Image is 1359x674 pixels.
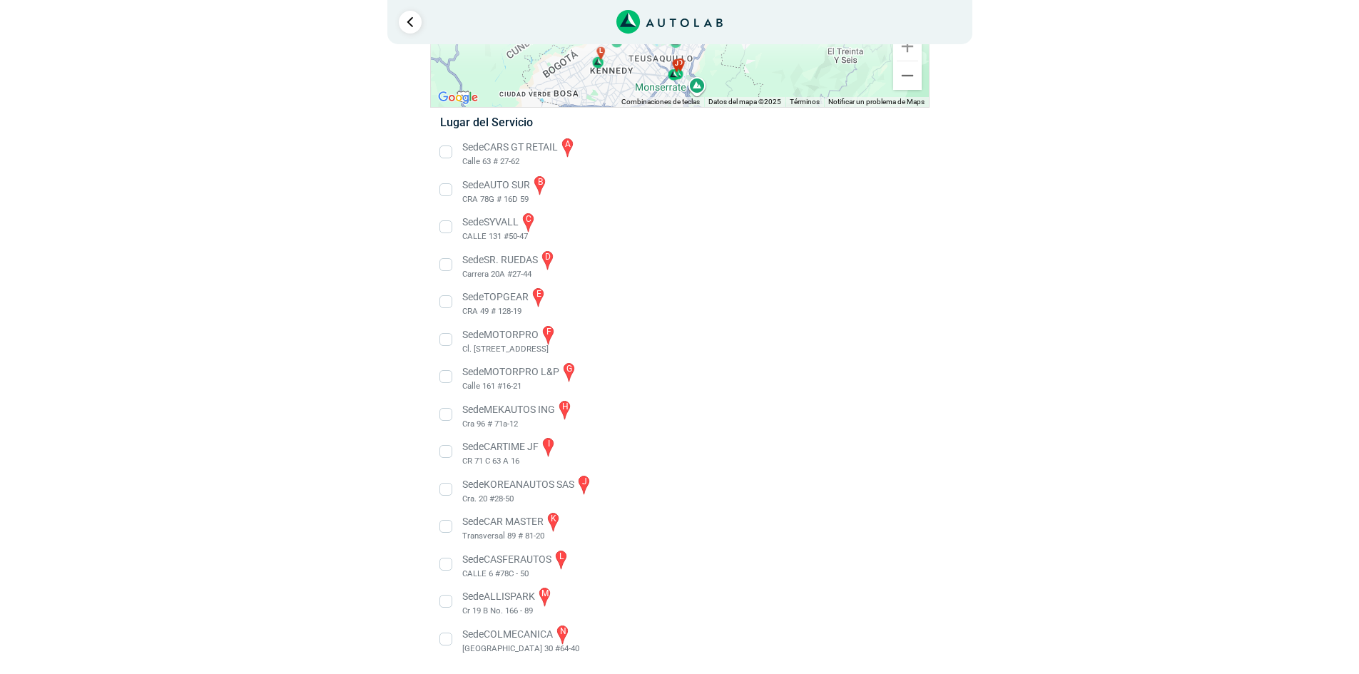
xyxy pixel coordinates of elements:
button: Reducir [893,61,922,90]
a: Abre esta zona en Google Maps (se abre en una nueva ventana) [434,88,482,107]
span: Datos del mapa ©2025 [708,98,781,106]
a: Notificar un problema de Maps [828,98,925,106]
span: d [678,58,682,68]
a: Términos (se abre en una nueva pestaña) [790,98,820,106]
h5: Lugar del Servicio [440,116,919,129]
span: l [599,46,603,56]
a: Link al sitio de autolab [616,14,723,28]
button: Ampliar [893,32,922,61]
span: j [675,59,678,69]
a: Ir al paso anterior [399,11,422,34]
img: Google [434,88,482,107]
button: Combinaciones de teclas [621,97,700,107]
